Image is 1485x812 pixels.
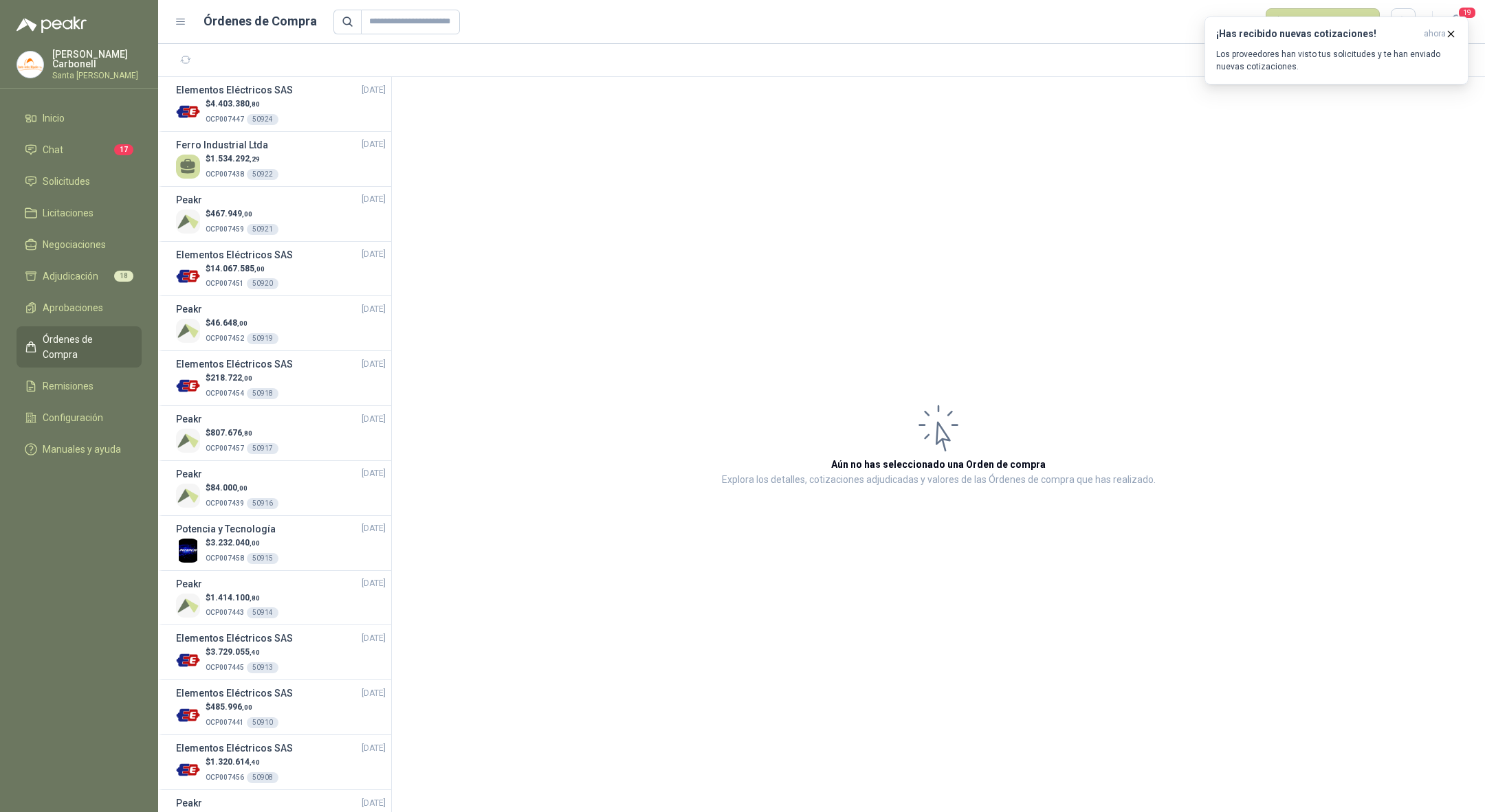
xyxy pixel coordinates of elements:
[210,538,260,548] span: 3.232.040
[16,200,142,226] a: Licitaciones
[362,632,386,645] span: [DATE]
[362,248,386,261] span: [DATE]
[206,499,244,507] span: OCP007439
[210,318,247,328] span: 46.648
[176,319,200,343] img: Company Logo
[176,264,200,288] img: Company Logo
[176,703,200,727] img: Company Logo
[206,444,244,452] span: OCP007457
[210,593,260,602] span: 1.414.100
[1216,28,1418,40] h3: ¡Has recibido nuevas cotizaciones!
[176,466,202,482] h3: Peakr
[242,210,252,218] span: ,00
[176,576,202,591] h3: Peakr
[206,335,244,342] span: OCP007452
[176,484,200,508] img: Company Logo
[247,114,278,125] div: 50924
[210,99,260,109] span: 4.403.380
[206,591,278,605] p: $
[206,427,278,440] p: $
[1457,6,1477,19] span: 19
[43,142,63,157] span: Chat
[16,16,87,33] img: Logo peakr
[176,741,293,756] h3: Elementos Eléctricos SAS
[206,609,244,616] span: OCP007443
[210,373,252,383] span: 218.722
[250,155,260,163] span: ,29
[250,100,260,108] span: ,80
[206,701,278,714] p: $
[43,410,103,425] span: Configuración
[247,607,278,618] div: 50914
[176,758,200,782] img: Company Logo
[176,686,293,701] h3: Elementos Eléctricos SAS
[250,758,260,766] span: ,40
[43,332,129,362] span: Órdenes de Compra
[16,263,142,289] a: Adjudicación18
[43,111,65,126] span: Inicio
[362,797,386,810] span: [DATE]
[176,521,386,565] a: Potencia y Tecnología[DATE] Company Logo$3.232.040,00OCP00745850915
[831,457,1046,472] h3: Aún no has seleccionado una Orden de compra
[43,379,93,394] span: Remisiones
[206,262,278,275] p: $
[176,302,202,317] h3: Peakr
[114,144,133,155] span: 17
[43,174,90,189] span: Solicitudes
[176,521,276,537] h3: Potencia y Tecnología
[206,207,278,221] p: $
[206,719,244,726] span: OCP007441
[16,137,142,163] a: Chat17
[206,98,278,111] p: $
[176,631,293,646] h3: Elementos Eléctricos SAS
[176,429,200,453] img: Company Logo
[176,82,386,126] a: Elementos Eléctricos SAS[DATE] Company Logo$4.403.380,80OCP00744750924
[247,553,278,564] div: 50915
[16,405,142,431] a: Configuración
[1444,10,1468,34] button: 19
[362,522,386,535] span: [DATE]
[362,303,386,316] span: [DATE]
[247,169,278,180] div: 50922
[176,357,293,372] h3: Elementos Eléctricos SAS
[176,82,293,98] h3: Elementos Eléctricos SAS
[176,466,386,510] a: Peakr[DATE] Company Logo$84.000,00OCP00743950916
[206,317,278,330] p: $
[250,649,260,656] span: ,40
[16,232,142,258] a: Negociaciones
[247,333,278,344] div: 50919
[43,237,106,252] span: Negociaciones
[176,192,386,236] a: Peakr[DATE] Company Logo$467.949,00OCP00745950921
[16,373,142,399] a: Remisiones
[362,467,386,480] span: [DATE]
[176,100,200,124] img: Company Logo
[176,796,202,811] h3: Peakr
[206,664,244,671] span: OCP007445
[242,374,252,382] span: ,00
[362,358,386,371] span: [DATE]
[206,774,244,781] span: OCP007456
[176,247,293,262] h3: Elementos Eléctricos SAS
[206,225,244,233] span: OCP007459
[43,269,98,284] span: Adjudicación
[17,52,43,78] img: Company Logo
[242,703,252,711] span: ,00
[247,443,278,454] div: 50917
[247,388,278,399] div: 50918
[176,648,200,672] img: Company Logo
[1266,8,1380,36] button: Extraer desde ERP
[176,357,386,400] a: Elementos Eléctricos SAS[DATE] Company Logo$218.722,00OCP00745450918
[206,372,278,385] p: $
[16,436,142,462] a: Manuales y ayuda
[250,594,260,602] span: ,80
[210,757,260,767] span: 1.320.614
[206,482,278,495] p: $
[114,271,133,282] span: 18
[237,319,247,327] span: ,00
[16,168,142,194] a: Solicitudes
[176,411,386,455] a: Peakr[DATE] Company Logo$807.676,80OCP00745750917
[362,742,386,755] span: [DATE]
[52,71,142,80] p: Santa [PERSON_NAME]
[362,413,386,426] span: [DATE]
[176,539,200,563] img: Company Logo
